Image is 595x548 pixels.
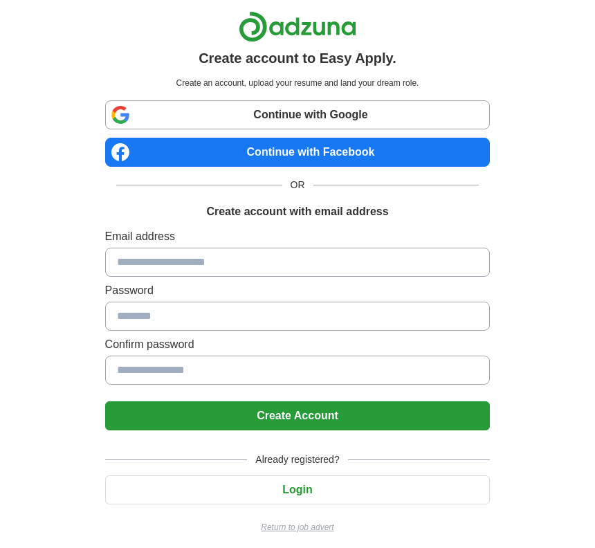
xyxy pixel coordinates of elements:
[105,282,491,299] label: Password
[105,484,491,495] a: Login
[105,138,491,167] a: Continue with Facebook
[282,178,313,192] span: OR
[108,77,488,89] p: Create an account, upload your resume and land your dream role.
[105,228,491,245] label: Email address
[239,11,356,42] img: Adzuna logo
[206,203,388,220] h1: Create account with email address
[105,336,491,353] label: Confirm password
[105,100,491,129] a: Continue with Google
[105,475,491,504] button: Login
[199,48,396,68] h1: Create account to Easy Apply.
[105,401,491,430] button: Create Account
[247,453,347,467] span: Already registered?
[105,521,491,533] a: Return to job advert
